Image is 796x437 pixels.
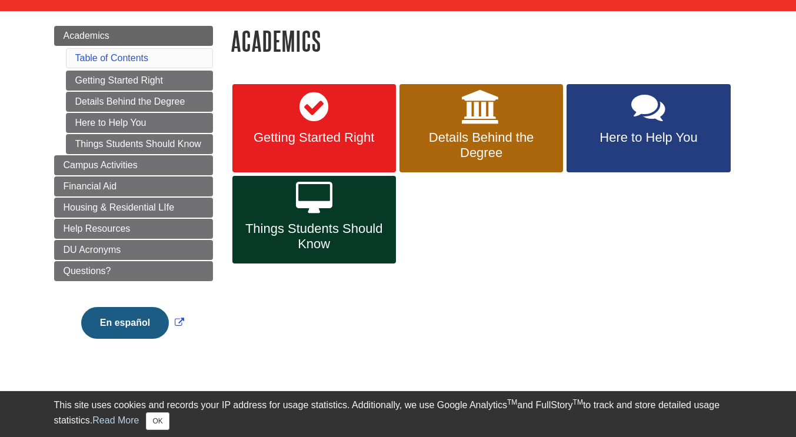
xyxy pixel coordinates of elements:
[64,245,121,255] span: DU Acronyms
[567,84,730,172] a: Here to Help You
[575,130,721,145] span: Here to Help You
[66,113,213,133] a: Here to Help You
[78,318,187,328] a: Link opens in new window
[232,84,396,172] a: Getting Started Right
[54,26,213,46] a: Academics
[231,26,742,56] h1: Academics
[54,26,213,359] div: Guide Page Menu
[66,71,213,91] a: Getting Started Right
[92,415,139,425] a: Read More
[241,130,387,145] span: Getting Started Right
[66,92,213,112] a: Details Behind the Degree
[66,134,213,154] a: Things Students Should Know
[146,412,169,430] button: Close
[507,398,517,406] sup: TM
[64,31,109,41] span: Academics
[54,198,213,218] a: Housing & Residential LIfe
[54,219,213,239] a: Help Resources
[64,202,175,212] span: Housing & Residential LIfe
[232,176,396,264] a: Things Students Should Know
[81,307,169,339] button: En español
[54,398,742,430] div: This site uses cookies and records your IP address for usage statistics. Additionally, we use Goo...
[241,221,387,252] span: Things Students Should Know
[54,261,213,281] a: Questions?
[64,181,117,191] span: Financial Aid
[54,155,213,175] a: Campus Activities
[54,176,213,196] a: Financial Aid
[399,84,563,172] a: Details Behind the Degree
[64,266,111,276] span: Questions?
[54,240,213,260] a: DU Acronyms
[408,130,554,161] span: Details Behind the Degree
[64,223,131,233] span: Help Resources
[64,160,138,170] span: Campus Activities
[75,53,149,63] a: Table of Contents
[573,398,583,406] sup: TM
